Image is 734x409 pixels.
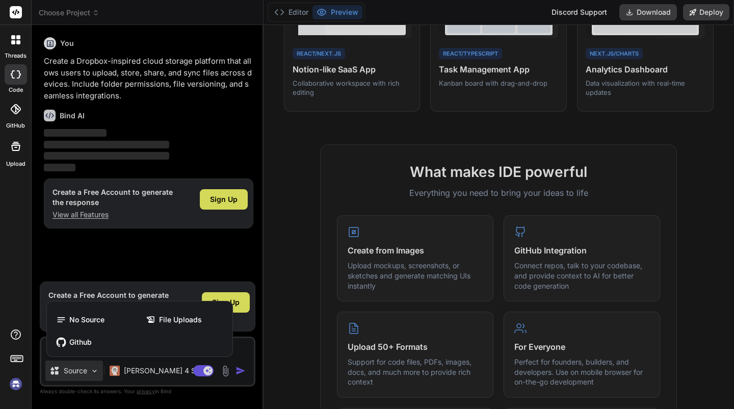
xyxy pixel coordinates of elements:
[6,160,25,168] label: Upload
[5,52,27,60] label: threads
[7,375,24,393] img: signin
[69,315,104,325] span: No Source
[159,315,202,325] span: File Uploads
[69,337,92,347] span: Github
[6,121,25,130] label: GitHub
[9,86,23,94] label: code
